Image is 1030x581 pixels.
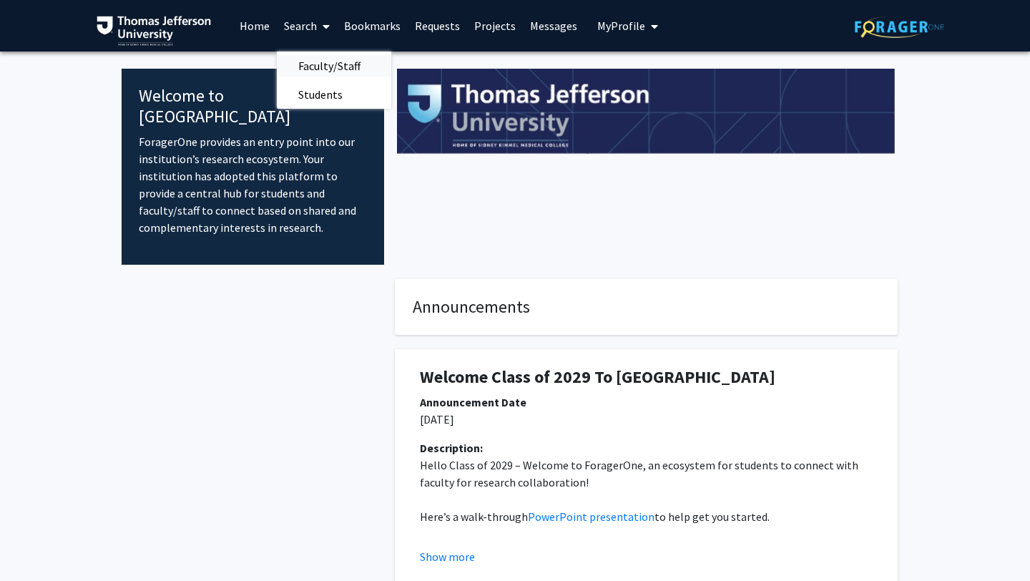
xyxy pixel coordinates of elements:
p: Hello Class of 2029 – Welcome to ForagerOne, an ecosystem for students to connect with faculty fo... [420,456,873,491]
a: Requests [408,1,467,51]
span: My Profile [597,19,645,33]
p: Here’s a walk-through to help get you started. [420,508,873,525]
a: Projects [467,1,523,51]
iframe: Chat [11,517,61,570]
span: Faculty/Staff [277,52,382,80]
p: [DATE] [420,411,873,428]
span: Students [277,80,364,109]
h4: Announcements [413,297,880,318]
img: ForagerOne Logo [855,16,944,38]
h1: Welcome Class of 2029 To [GEOGRAPHIC_DATA] [420,367,873,388]
img: Cover Image [397,69,896,155]
img: Thomas Jefferson University Logo [97,16,211,46]
a: Faculty/Staff [277,55,391,77]
div: Announcement Date [420,394,873,411]
a: Students [277,84,391,105]
a: Messages [523,1,584,51]
p: ForagerOne provides an entry point into our institution’s research ecosystem. Your institution ha... [139,133,367,236]
div: Description: [420,439,873,456]
h4: Welcome to [GEOGRAPHIC_DATA] [139,86,367,127]
button: Show more [420,548,475,565]
a: Bookmarks [337,1,408,51]
a: Search [277,1,337,51]
a: Home [232,1,277,51]
a: PowerPoint presentation [528,509,654,524]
